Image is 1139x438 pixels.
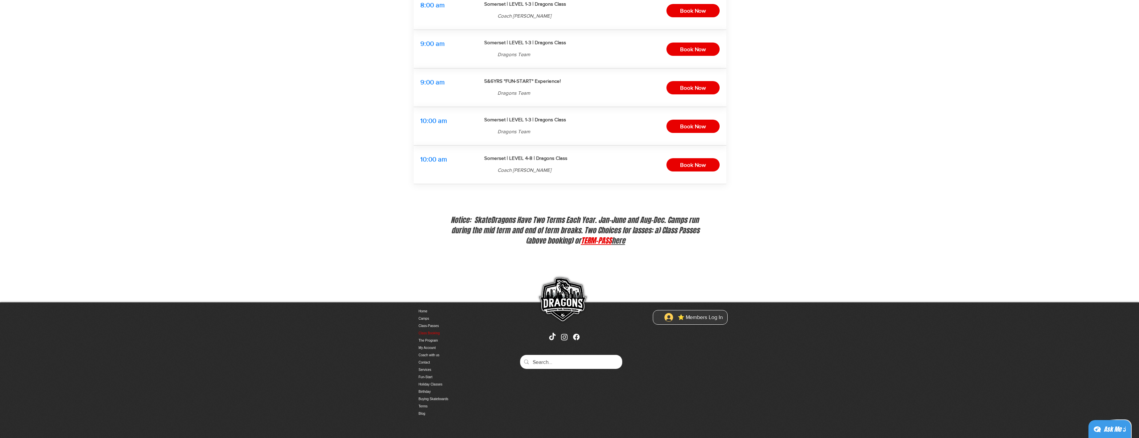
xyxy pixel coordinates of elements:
[419,315,489,322] a: Camps
[581,235,612,246] a: TERM-PASS
[498,52,530,57] span: Dragons Team
[535,273,590,328] img: Skate Dragons logo with the slogan 'Empowering Youth, Enriching Families' in Singapore.
[666,4,720,17] button: Book Now, Somerset | LEVEL 1-3 | Dragons Class, 8:00 am, 3 spots available, Coach Josh, 1 hr
[419,366,489,374] a: Services
[666,158,720,171] button: Book Now, Somerset | LEVEL 4-8 | Dragons Class, 10:00 am, 3 spots available, Coach Josh, 1 hr
[419,322,489,330] a: Class-Passes
[680,83,706,93] span: Book Now
[484,78,561,84] span: 5&6YRS "FUN-START" Experience!
[588,13,627,19] span: 3 spots available
[484,40,566,45] span: Somerset | LEVEL 1-3 | Dragons Class
[451,215,700,246] span: Notice: SkateDragons Have Two Terms Each Year. Jan-June and Aug-Dec. Camps run during the mid ter...
[419,352,489,359] a: Coach with us
[484,117,566,122] span: Somerset | LEVEL 1-3 | Dragons Class
[420,156,447,163] span: 10:00 am
[419,395,489,403] a: Buying Skateboards
[419,337,489,344] a: The Program
[420,117,447,124] span: 10:00 am
[419,308,489,417] nav: Site
[498,13,551,19] span: Coach [PERSON_NAME]
[548,333,581,341] ul: Social Bar
[420,78,445,86] span: 9:00 am
[680,121,706,132] span: Book Now
[419,381,489,388] a: Holiday Classes
[420,13,428,19] span: 1 hr
[612,235,625,246] a: here
[588,167,627,173] span: 3 spots available
[680,6,706,16] span: Book Now
[666,81,720,94] button: Book Now, 5&6YRS "FUN-START" Experience!, 9:00 am, 8 spots available, Dragons Team, 1 hr
[419,403,489,410] a: Terms
[660,311,727,324] button: ⭐ Members Log In
[588,129,627,135] span: 2 spots available
[666,120,720,133] button: Book Now, Somerset | LEVEL 1-3 | Dragons Class, 10:00 am, 2 spots available, Dragons Team, 1 hr
[420,40,445,47] span: 9:00 am
[680,160,706,170] span: Book Now
[588,52,627,57] span: 5 spots available
[533,355,608,370] input: Search...
[419,374,489,381] a: Fun-Start
[419,359,489,366] a: Contact
[498,167,551,173] span: Coach [PERSON_NAME]
[419,330,489,337] a: Class Booking
[498,129,530,134] span: Dragons Team
[588,90,627,96] span: 8 spots available
[675,314,725,321] span: ⭐ Members Log In
[484,1,566,7] span: Somerset | LEVEL 1-3 | Dragons Class
[420,129,428,135] span: 1 hr
[666,43,720,56] button: Book Now, Somerset | LEVEL 1-3 | Dragons Class, 9:00 am, 5 spots available, Dragons Team, 1 hr
[419,410,489,417] a: Blog
[420,90,428,96] span: 1 hr
[680,44,706,55] span: Book Now
[420,52,428,57] span: 1 hr
[419,388,489,395] a: Birthday
[498,90,530,96] span: Dragons Team
[419,308,489,315] a: Home
[420,1,445,9] span: 8:00 am
[1104,425,1126,434] div: Ask Me ;)
[420,167,428,173] span: 1 hr
[484,155,567,161] span: Somerset | LEVEL 4-8 | Dragons Class
[419,344,489,352] a: My Account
